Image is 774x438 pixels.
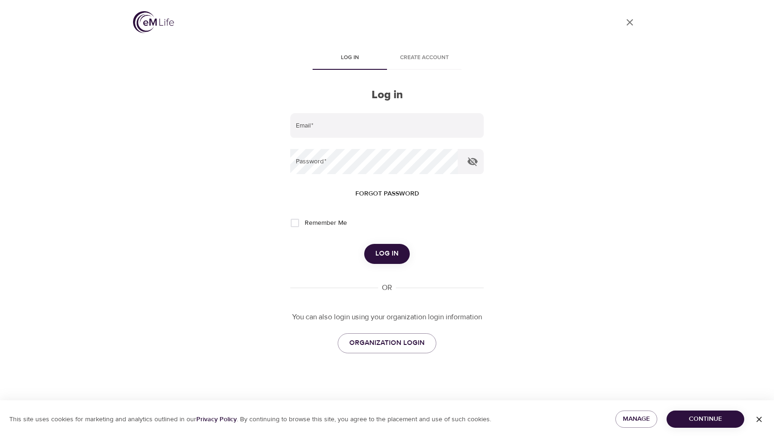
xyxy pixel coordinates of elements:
[305,218,347,228] span: Remember Me
[290,88,484,102] h2: Log in
[674,413,737,425] span: Continue
[133,11,174,33] img: logo
[290,312,484,323] p: You can also login using your organization login information
[349,337,425,349] span: ORGANIZATION LOGIN
[364,244,410,263] button: Log in
[355,188,419,200] span: Forgot password
[615,411,657,428] button: Manage
[619,11,641,34] a: close
[393,53,456,63] span: Create account
[667,411,744,428] button: Continue
[318,53,381,63] span: Log in
[375,248,399,260] span: Log in
[196,415,237,424] a: Privacy Policy
[352,185,423,202] button: Forgot password
[338,333,436,353] a: ORGANIZATION LOGIN
[378,283,396,293] div: OR
[290,47,484,70] div: disabled tabs example
[623,413,650,425] span: Manage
